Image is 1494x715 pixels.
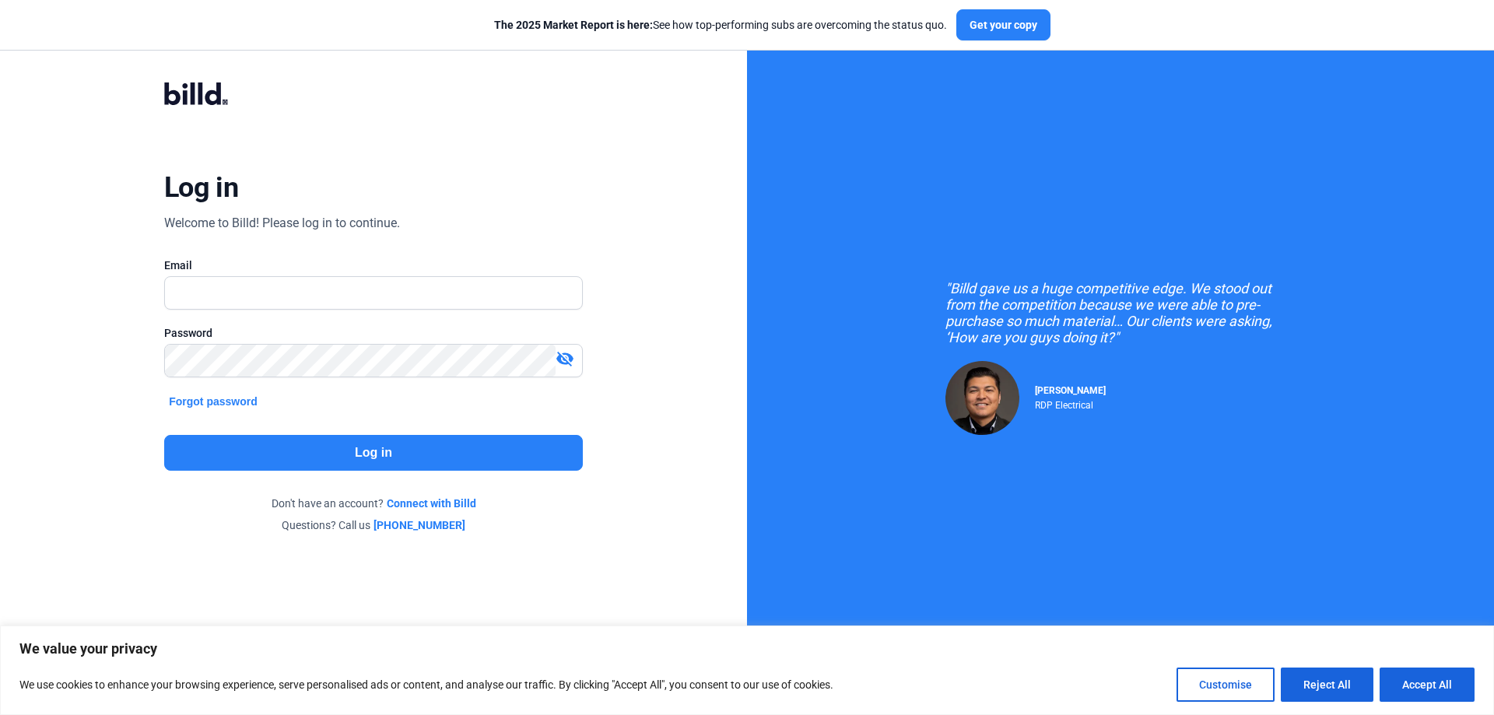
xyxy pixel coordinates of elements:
div: Questions? Call us [164,517,583,533]
p: We use cookies to enhance your browsing experience, serve personalised ads or content, and analys... [19,675,833,694]
img: Raul Pacheco [945,361,1019,435]
div: RDP Electrical [1035,396,1106,411]
div: Log in [164,170,238,205]
a: Connect with Billd [387,496,476,511]
div: Email [164,258,583,273]
mat-icon: visibility_off [556,349,574,368]
div: Don't have an account? [164,496,583,511]
a: [PHONE_NUMBER] [373,517,465,533]
button: Get your copy [956,9,1050,40]
p: We value your privacy [19,640,1475,658]
div: Password [164,325,583,341]
div: Welcome to Billd! Please log in to continue. [164,214,400,233]
span: The 2025 Market Report is here: [494,19,653,31]
button: Log in [164,435,583,471]
button: Accept All [1380,668,1475,702]
div: See how top-performing subs are overcoming the status quo. [494,17,947,33]
button: Reject All [1281,668,1373,702]
span: [PERSON_NAME] [1035,385,1106,396]
div: "Billd gave us a huge competitive edge. We stood out from the competition because we were able to... [945,280,1296,345]
button: Customise [1177,668,1275,702]
button: Forgot password [164,393,262,410]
